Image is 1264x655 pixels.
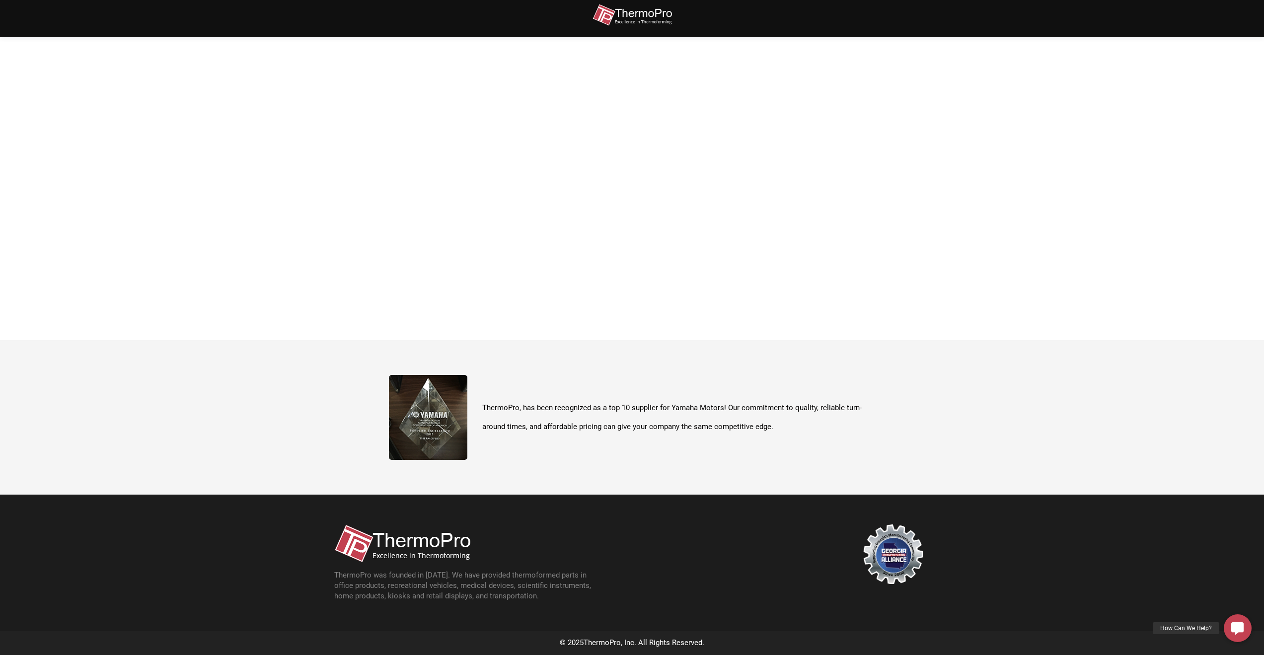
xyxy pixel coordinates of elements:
[482,399,876,436] p: ThermoPro, has been recognized as a top 10 supplier for Yamaha Motors! Our commitment to quality,...
[324,636,940,650] div: © 2025 , Inc. All Rights Reserved.
[593,4,672,26] img: thermopro-logo-non-iso
[1224,614,1252,642] a: How Can We Help?
[863,524,923,584] img: georgia-manufacturing-alliance
[334,570,602,601] p: ThermoPro was founded in [DATE]. We have provided thermoformed parts in office products, recreati...
[1153,622,1219,634] div: How Can We Help?
[334,524,470,563] img: thermopro-logo-non-iso
[584,638,621,647] span: ThermoPro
